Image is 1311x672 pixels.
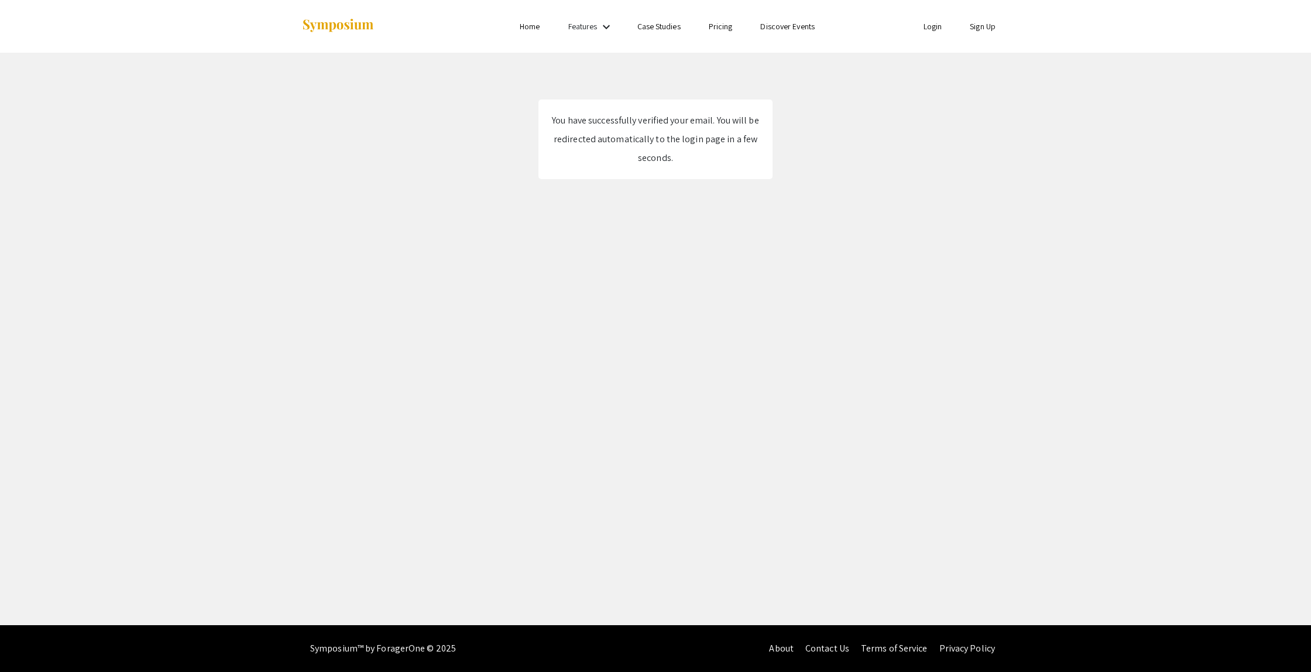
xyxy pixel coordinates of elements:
[970,21,996,32] a: Sign Up
[805,642,849,654] a: Contact Us
[550,111,761,167] div: You have successfully verified your email. You will be redirected automatically to the login page...
[637,21,681,32] a: Case Studies
[301,18,375,34] img: Symposium by ForagerOne
[599,20,613,34] mat-icon: Expand Features list
[861,642,928,654] a: Terms of Service
[769,642,794,654] a: About
[520,21,540,32] a: Home
[568,21,598,32] a: Features
[760,21,815,32] a: Discover Events
[310,625,456,672] div: Symposium™ by ForagerOne © 2025
[9,619,50,663] iframe: Chat
[709,21,733,32] a: Pricing
[924,21,942,32] a: Login
[939,642,995,654] a: Privacy Policy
